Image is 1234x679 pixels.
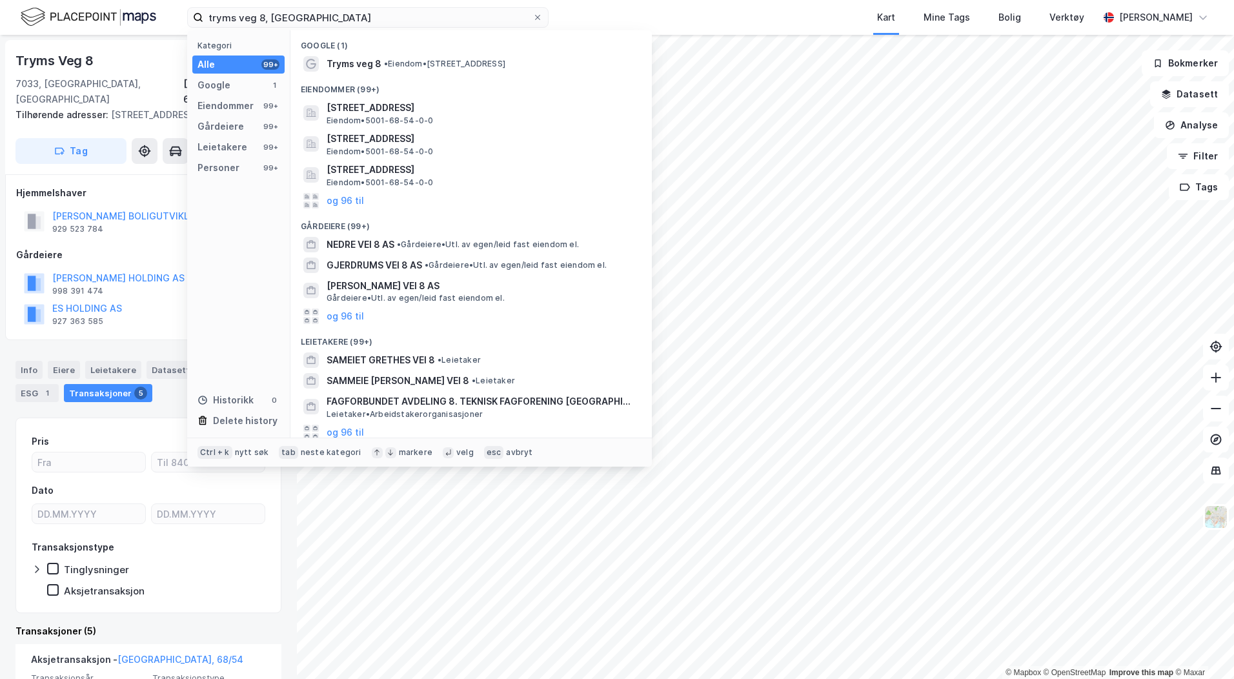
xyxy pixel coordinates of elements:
span: [STREET_ADDRESS] [327,131,636,147]
input: DD.MM.YYYY [152,504,265,523]
button: og 96 til [327,309,364,324]
button: og 96 til [327,193,364,208]
div: 7033, [GEOGRAPHIC_DATA], [GEOGRAPHIC_DATA] [15,76,183,107]
span: • [425,260,429,270]
div: 1 [269,80,279,90]
span: Gårdeiere • Utl. av egen/leid fast eiendom el. [425,260,607,270]
button: Tag [15,138,126,164]
iframe: Chat Widget [1169,617,1234,679]
div: 0 [269,395,279,405]
div: Personer [197,160,239,176]
div: Google (1) [290,30,652,54]
div: Gårdeiere [16,247,281,263]
span: SAMEIET GRETHES VEI 8 [327,352,435,368]
div: 1 [41,387,54,400]
span: • [472,376,476,385]
span: FAGFORBUNDET AVDELING 8. TEKNISK FAGFORENING [GEOGRAPHIC_DATA] [327,394,636,409]
div: Transaksjonstype [32,540,114,555]
div: 5 [134,387,147,400]
div: Transaksjoner [64,384,152,402]
div: [GEOGRAPHIC_DATA], 68/54 [183,76,281,107]
div: Eiendommer (99+) [290,74,652,97]
span: Eiendom • 5001-68-54-0-0 [327,177,433,188]
div: ESG [15,384,59,402]
div: 99+ [261,59,279,70]
div: Datasett [147,361,195,379]
div: Alle [197,57,215,72]
span: Gårdeiere • Utl. av egen/leid fast eiendom el. [397,239,579,250]
span: Gårdeiere • Utl. av egen/leid fast eiendom el. [327,293,505,303]
span: [STREET_ADDRESS] [327,162,636,177]
span: Leietaker • Arbeidstakerorganisasjoner [327,409,483,420]
a: Improve this map [1109,668,1173,677]
div: 998 391 474 [52,286,103,296]
div: 929 523 784 [52,224,103,234]
div: Verktøy [1049,10,1084,25]
button: og 96 til [327,425,364,440]
div: velg [456,447,474,458]
div: [PERSON_NAME] [1119,10,1193,25]
div: 99+ [261,101,279,111]
button: Filter [1167,143,1229,169]
span: • [397,239,401,249]
a: [GEOGRAPHIC_DATA], 68/54 [117,654,243,665]
div: 99+ [261,163,279,173]
div: Ctrl + k [197,446,232,459]
a: OpenStreetMap [1044,668,1106,677]
div: esc [484,446,504,459]
input: Søk på adresse, matrikkel, gårdeiere, leietakere eller personer [203,8,532,27]
div: Dato [32,483,54,498]
span: Eiendom • 5001-68-54-0-0 [327,147,433,157]
button: Analyse [1154,112,1229,138]
span: GJERDRUMS VEI 8 AS [327,258,422,273]
div: 927 363 585 [52,316,103,327]
div: neste kategori [301,447,361,458]
div: Eiendommer [197,98,254,114]
span: SAMMEIE [PERSON_NAME] VEI 8 [327,373,469,389]
div: Leietakere [85,361,141,379]
input: Til 8400000 [152,452,265,472]
span: Eiendom • [STREET_ADDRESS] [384,59,505,69]
span: [PERSON_NAME] VEI 8 AS [327,278,636,294]
div: Mine Tags [924,10,970,25]
div: Gårdeiere [197,119,244,134]
div: nytt søk [235,447,269,458]
span: Leietaker [438,355,481,365]
div: tab [279,446,298,459]
div: Info [15,361,43,379]
div: avbryt [506,447,532,458]
span: Eiendom • 5001-68-54-0-0 [327,116,433,126]
div: Google [197,77,230,93]
button: Tags [1169,174,1229,200]
div: 99+ [261,142,279,152]
div: Eiere [48,361,80,379]
div: Aksjetransaksjon - [31,652,243,673]
div: markere [399,447,432,458]
span: [STREET_ADDRESS] [327,100,636,116]
span: • [384,59,388,68]
div: Kategori [197,41,285,50]
div: Aksjetransaksjon [64,585,145,597]
div: Gårdeiere (99+) [290,211,652,234]
span: NEDRE VEI 8 AS [327,237,394,252]
div: Leietakere [197,139,247,155]
span: • [438,355,441,365]
div: 99+ [261,121,279,132]
div: Tryms Veg 8 [15,50,96,71]
div: Kart [877,10,895,25]
div: Hjemmelshaver [16,185,281,201]
div: [STREET_ADDRESS] [15,107,271,123]
input: Fra [32,452,145,472]
img: logo.f888ab2527a4732fd821a326f86c7f29.svg [21,6,156,28]
div: Delete history [213,413,278,429]
div: Bolig [998,10,1021,25]
div: Kontrollprogram for chat [1169,617,1234,679]
div: Transaksjoner (5) [15,623,281,639]
img: Z [1204,505,1228,529]
div: Historikk [197,392,254,408]
span: Tryms veg 8 [327,56,381,72]
a: Mapbox [1006,668,1041,677]
span: Leietaker [472,376,515,386]
button: Datasett [1150,81,1229,107]
button: Bokmerker [1142,50,1229,76]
